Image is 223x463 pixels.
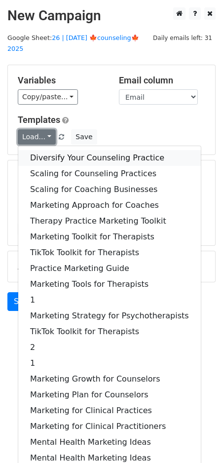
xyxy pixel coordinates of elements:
a: Load... [18,129,56,145]
a: Therapy Practice Marketing Toolkit [18,213,201,229]
a: Mental Health Marketing Ideas [18,434,201,450]
h5: Email column [119,75,205,86]
a: Marketing Strategy for Psychotherapists [18,308,201,324]
a: Marketing for Clinical Practitioners [18,419,201,434]
a: Marketing Tools for Therapists [18,276,201,292]
a: Marketing Plan for Counselors [18,387,201,403]
a: 1 [18,355,201,371]
a: TikTok Toolkit for Therapists [18,324,201,340]
a: Practice Marketing Guide [18,261,201,276]
button: Save [71,129,97,145]
small: Google Sheet: [7,34,139,53]
a: Marketing Approach for Coaches [18,197,201,213]
a: 1 [18,292,201,308]
a: Scaling for Counseling Practices [18,166,201,182]
a: Scaling for Coaching Businesses [18,182,201,197]
a: Diversify Your Counseling Practice [18,150,201,166]
a: Send [7,292,40,311]
a: 2 [18,340,201,355]
a: Templates [18,115,60,125]
a: Marketing for Clinical Practices [18,403,201,419]
a: Marketing Toolkit for Therapists [18,229,201,245]
span: Daily emails left: 31 [149,33,216,43]
a: Copy/paste... [18,89,78,105]
a: Marketing Growth for Counselors [18,371,201,387]
iframe: Chat Widget [174,416,223,463]
a: 26 | [DATE] 🍁counseling🍁 2025 [7,34,139,53]
a: Daily emails left: 31 [149,34,216,41]
a: TikTok Toolkit for Therapists [18,245,201,261]
h5: Variables [18,75,104,86]
h2: New Campaign [7,7,216,24]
